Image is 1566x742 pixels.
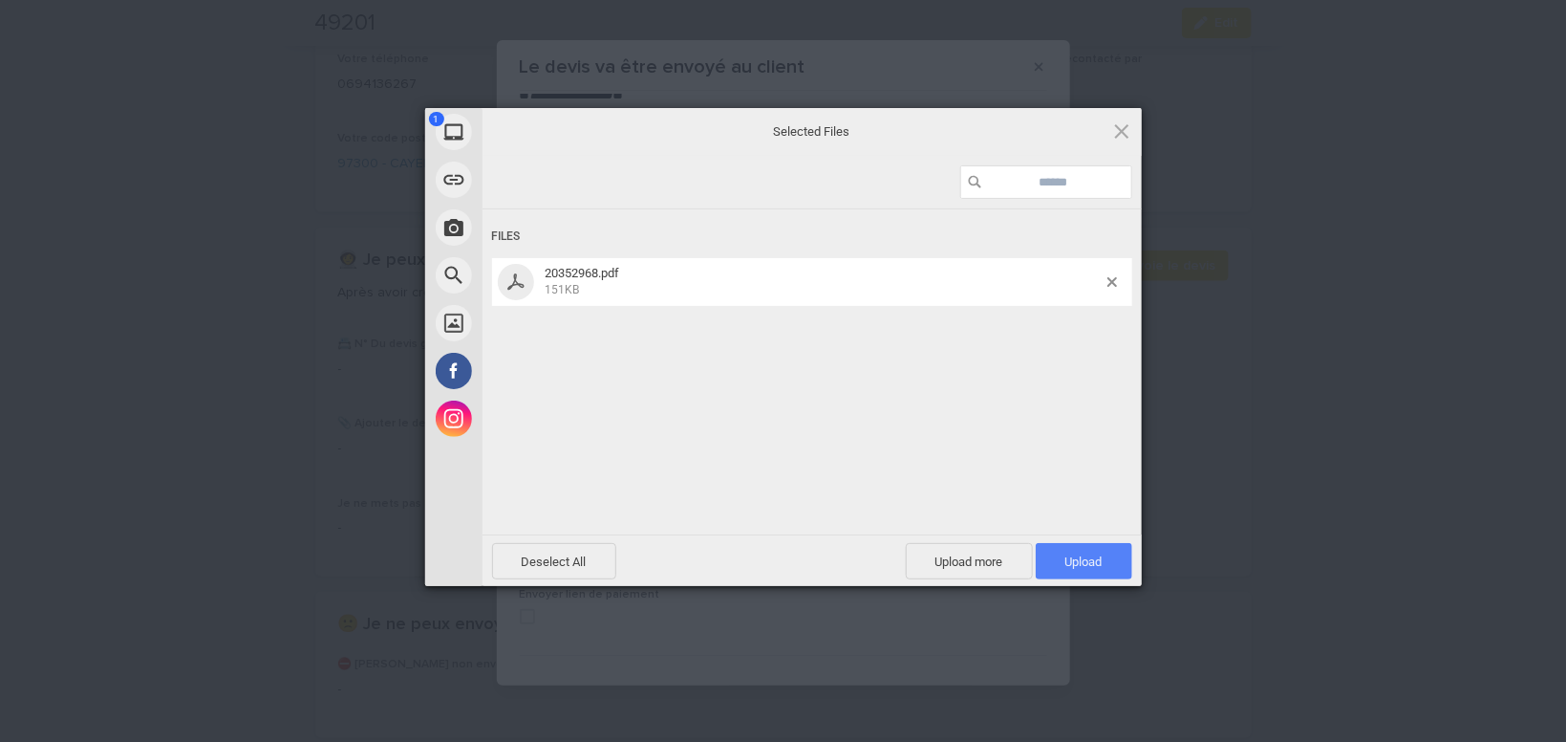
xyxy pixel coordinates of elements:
[425,347,654,395] div: Facebook
[429,112,444,126] span: 1
[1036,543,1132,579] span: Upload
[425,108,654,156] div: My Device
[425,204,654,251] div: Take Photo
[1065,555,1103,569] span: Upload
[546,283,580,296] span: 151KB
[425,299,654,347] div: Unsplash
[540,266,1107,297] span: 20352968.pdf
[1111,120,1132,142] span: Click here or hit ESC to close picker
[425,156,654,204] div: Link (URL)
[425,395,654,443] div: Instagram
[425,251,654,299] div: Web Search
[492,543,616,579] span: Deselect All
[621,123,1003,141] span: Selected Files
[492,219,1132,254] div: Files
[906,543,1033,579] span: Upload more
[546,266,620,280] span: 20352968.pdf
